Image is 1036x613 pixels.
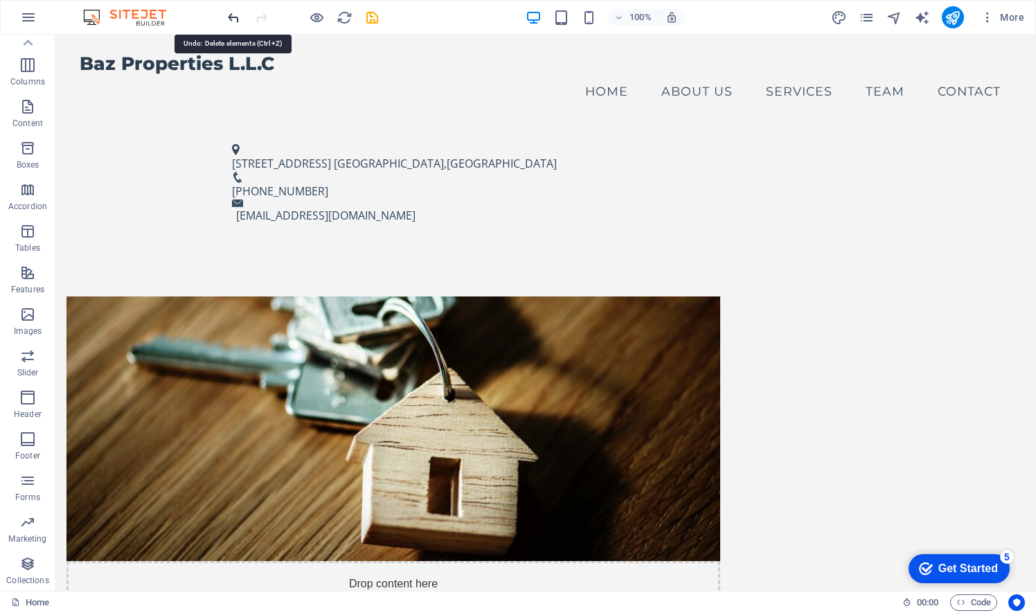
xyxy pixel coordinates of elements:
button: navigator [886,9,903,26]
h6: 100% [629,9,652,26]
p: Slider [17,367,39,378]
a: [EMAIL_ADDRESS][DOMAIN_NAME] [181,173,360,188]
button: reload [336,9,352,26]
i: Design (Ctrl+Alt+Y) [831,10,847,26]
i: On resize automatically adjust zoom level to fit chosen device. [666,11,678,24]
button: design [831,9,848,26]
p: Tables [15,242,40,254]
div: Get Started 5 items remaining, 0% complete [11,7,112,36]
p: Images [14,326,42,337]
button: Usercentrics [1008,594,1025,611]
div: 5 [102,3,116,17]
button: 100% [609,9,658,26]
button: save [364,9,380,26]
button: pages [859,9,875,26]
button: undo [225,9,242,26]
p: Features [11,284,44,295]
button: More [975,6,1030,28]
span: 00 00 [917,594,938,611]
button: Click here to leave preview mode and continue editing [308,9,325,26]
span: Code [956,594,991,611]
p: Footer [15,450,40,461]
i: Reload page [337,10,352,26]
button: text_generator [914,9,931,26]
button: Code [950,594,997,611]
h6: Session time [902,594,939,611]
button: publish [942,6,964,28]
p: Collections [6,575,48,586]
p: Accordion [8,201,47,212]
p: Forms [15,492,40,503]
p: Boxes [17,159,39,170]
a: Click to cancel selection. Double-click to open Pages [11,594,49,611]
span: More [981,10,1024,24]
div: Get Started [41,15,100,28]
span: : [927,597,929,607]
p: Content [12,118,43,129]
span: [GEOGRAPHIC_DATA] [391,121,501,136]
p: Marketing [8,533,46,544]
span: [STREET_ADDRESS] [GEOGRAPHIC_DATA] [177,121,388,136]
i: Navigator [886,10,902,26]
i: Pages (Ctrl+Alt+S) [859,10,875,26]
i: Publish [945,10,961,26]
img: Editor Logo [80,9,184,26]
p: Header [14,409,42,420]
p: Columns [10,76,45,87]
p: , [177,121,792,137]
i: Save (Ctrl+S) [364,10,380,26]
span: [PHONE_NUMBER] [177,149,273,164]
